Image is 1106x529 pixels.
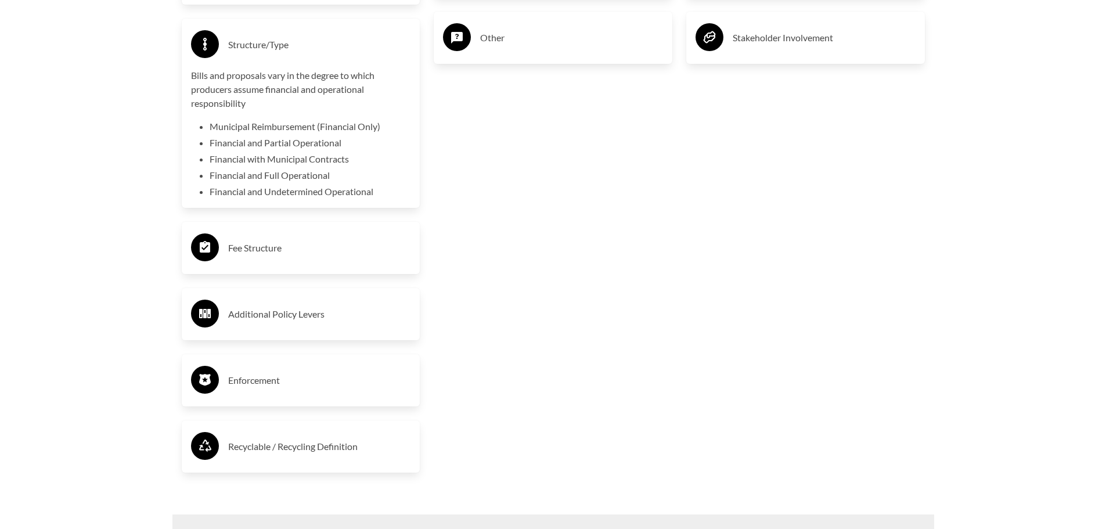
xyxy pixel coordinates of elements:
h3: Structure/Type [228,35,411,54]
h3: Additional Policy Levers [228,305,411,323]
li: Financial and Full Operational [210,168,411,182]
li: Financial and Undetermined Operational [210,185,411,199]
h3: Enforcement [228,371,411,390]
h3: Stakeholder Involvement [733,28,916,47]
li: Municipal Reimbursement (Financial Only) [210,120,411,134]
h3: Fee Structure [228,239,411,257]
h3: Other [480,28,663,47]
h3: Recyclable / Recycling Definition [228,437,411,456]
p: Bills and proposals vary in the degree to which producers assume financial and operational respon... [191,69,411,110]
li: Financial with Municipal Contracts [210,152,411,166]
li: Financial and Partial Operational [210,136,411,150]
